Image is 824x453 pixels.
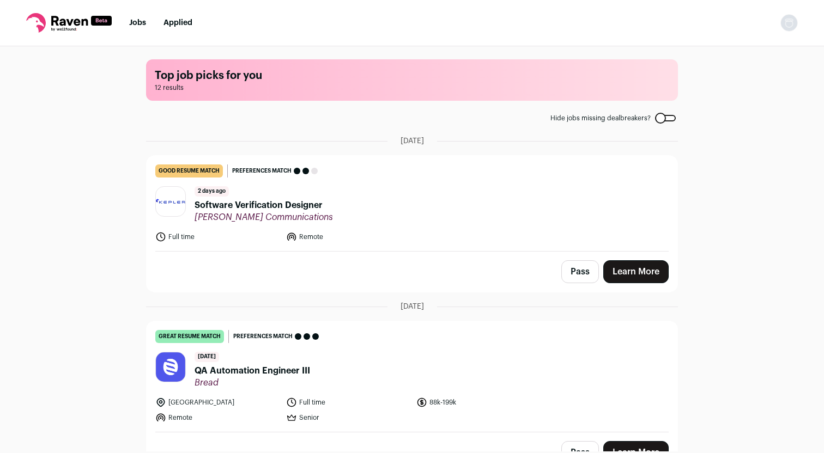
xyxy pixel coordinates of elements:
[147,321,677,432] a: great resume match Preferences match [DATE] QA Automation Engineer III Bread [GEOGRAPHIC_DATA] Fu...
[155,397,280,408] li: [GEOGRAPHIC_DATA]
[195,364,310,377] span: QA Automation Engineer III
[195,377,310,388] span: Bread
[233,331,293,342] span: Preferences match
[401,301,424,312] span: [DATE]
[129,19,146,27] a: Jobs
[550,114,651,123] span: Hide jobs missing dealbreakers?
[780,14,798,32] button: Open dropdown
[155,330,224,343] div: great resume match
[156,352,185,382] img: e17ade605c88219b5d884d45e748be664d35b67af77f1be84d7668964ba66828.png
[147,156,677,251] a: good resume match Preferences match 2 days ago Software Verification Designer [PERSON_NAME] Commu...
[155,83,669,92] span: 12 results
[416,397,541,408] li: 88k-199k
[195,186,229,197] span: 2 days ago
[401,136,424,146] span: [DATE]
[286,231,410,242] li: Remote
[155,68,669,83] h1: Top job picks for you
[155,412,280,423] li: Remote
[163,19,192,27] a: Applied
[195,212,333,223] span: [PERSON_NAME] Communications
[561,260,599,283] button: Pass
[195,352,219,362] span: [DATE]
[155,231,280,242] li: Full time
[780,14,798,32] img: nopic.png
[195,199,333,212] span: Software Verification Designer
[286,412,410,423] li: Senior
[156,198,185,205] img: 775b99079d6efd23b57d31e6fbb68c1ae7ca4f5a33a57fba1e4e6c151d921fb7.png
[155,164,223,177] div: good resume match
[603,260,669,283] a: Learn More
[232,166,292,176] span: Preferences match
[286,397,410,408] li: Full time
